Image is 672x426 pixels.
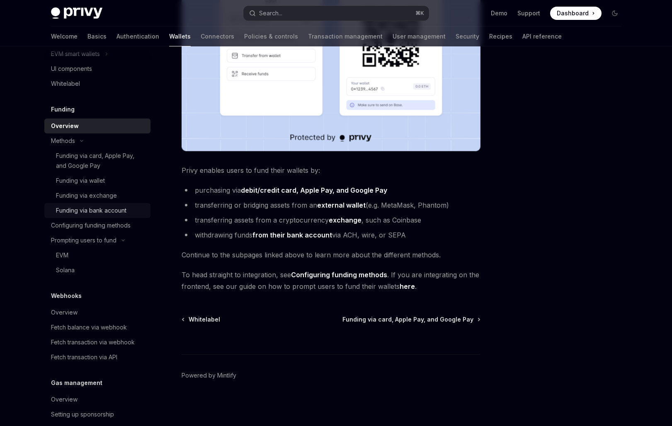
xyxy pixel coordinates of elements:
h5: Webhooks [51,291,82,301]
li: purchasing via [182,184,480,196]
a: Funding via card, Apple Pay, and Google Pay [342,315,480,324]
a: Dashboard [550,7,602,20]
a: Fetch transaction via webhook [44,335,150,350]
div: Fetch transaction via webhook [51,337,135,347]
span: Privy enables users to fund their wallets by: [182,165,480,176]
a: Solana [44,263,150,278]
strong: exchange [329,216,361,224]
div: Solana [56,265,75,275]
a: Funding via card, Apple Pay, and Google Pay [44,148,150,173]
strong: debit/credit card, Apple Pay, and Google Pay [241,186,387,194]
li: transferring assets from a cryptocurrency , such as Coinbase [182,214,480,226]
a: Recipes [489,27,512,46]
span: Dashboard [557,9,589,17]
a: Overview [44,305,150,320]
div: Overview [51,121,79,131]
img: dark logo [51,7,102,19]
button: Toggle dark mode [608,7,621,20]
a: from their bank account [252,231,332,240]
a: Funding via bank account [44,203,150,218]
li: withdrawing funds via ACH, wire, or SEPA [182,229,480,241]
div: Setting up sponsorship [51,409,114,419]
div: Methods [51,136,75,146]
a: Configuring funding methods [44,218,150,233]
a: Basics [87,27,107,46]
a: Wallets [169,27,191,46]
a: Support [517,9,540,17]
a: Demo [491,9,507,17]
div: Fetch transaction via API [51,352,117,362]
a: debit/credit card, Apple Pay, and Google Pay [241,186,387,195]
a: Fetch balance via webhook [44,320,150,335]
span: Whitelabel [189,315,220,324]
a: Overview [44,119,150,133]
span: To head straight to integration, see . If you are integrating on the frontend, see our guide on h... [182,269,480,292]
div: EVM [56,250,68,260]
div: Whitelabel [51,79,80,89]
a: API reference [522,27,562,46]
a: Whitelabel [44,76,150,91]
a: UI components [44,61,150,76]
a: Transaction management [308,27,383,46]
a: Funding via exchange [44,188,150,203]
div: UI components [51,64,92,74]
a: Setting up sponsorship [44,407,150,422]
div: Funding via bank account [56,206,126,215]
div: Overview [51,307,78,317]
a: Connectors [201,27,234,46]
span: ⌘ K [415,10,424,17]
a: User management [393,27,446,46]
a: Fetch transaction via API [44,350,150,365]
a: Authentication [116,27,159,46]
h5: Funding [51,104,75,114]
a: Security [456,27,479,46]
h5: Gas management [51,378,102,388]
a: Overview [44,392,150,407]
a: exchange [329,216,361,225]
div: Overview [51,395,78,404]
div: Prompting users to fund [51,235,116,245]
a: Powered by Mintlify [182,371,236,380]
a: here [400,282,415,291]
div: Fetch balance via webhook [51,322,127,332]
a: Policies & controls [244,27,298,46]
span: Funding via card, Apple Pay, and Google Pay [342,315,473,324]
div: Funding via exchange [56,191,117,201]
a: external wallet [317,201,366,210]
strong: external wallet [317,201,366,209]
button: Search...⌘K [243,6,429,21]
li: transferring or bridging assets from an (e.g. MetaMask, Phantom) [182,199,480,211]
a: Funding via wallet [44,173,150,188]
span: Continue to the subpages linked above to learn more about the different methods. [182,249,480,261]
div: Funding via wallet [56,176,105,186]
a: Whitelabel [182,315,220,324]
a: EVM [44,248,150,263]
a: Configuring funding methods [291,271,387,279]
div: Search... [259,8,282,18]
div: Configuring funding methods [51,220,131,230]
a: Welcome [51,27,78,46]
div: Funding via card, Apple Pay, and Google Pay [56,151,146,171]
